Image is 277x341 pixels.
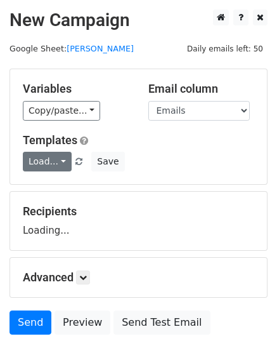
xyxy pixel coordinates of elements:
[148,82,255,96] h5: Email column
[23,204,254,237] div: Loading...
[23,101,100,121] a: Copy/paste...
[10,311,51,335] a: Send
[23,152,72,171] a: Load...
[91,152,124,171] button: Save
[23,133,77,147] a: Templates
[23,82,129,96] h5: Variables
[10,44,134,53] small: Google Sheet:
[183,42,267,56] span: Daily emails left: 50
[23,271,254,284] h5: Advanced
[67,44,134,53] a: [PERSON_NAME]
[113,311,210,335] a: Send Test Email
[183,44,267,53] a: Daily emails left: 50
[23,204,254,218] h5: Recipients
[55,311,110,335] a: Preview
[10,10,267,31] h2: New Campaign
